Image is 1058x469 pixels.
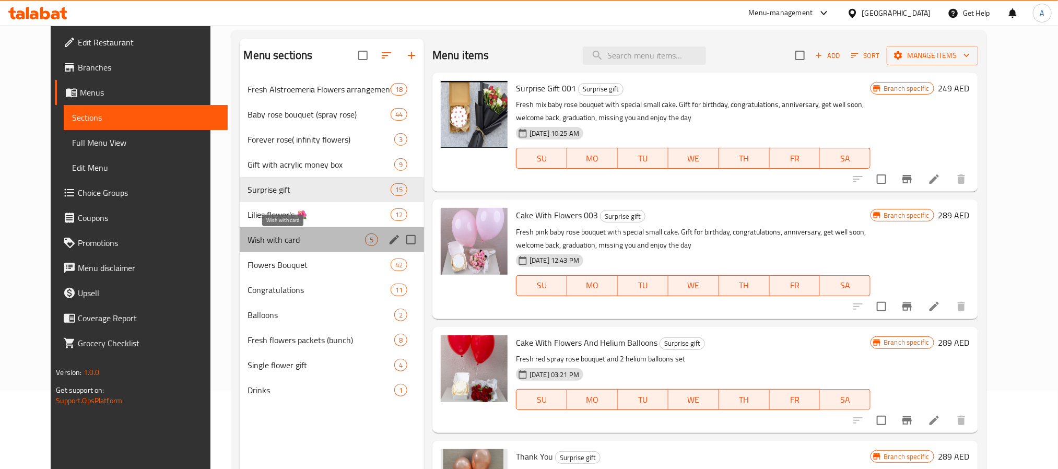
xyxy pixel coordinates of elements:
span: SA [824,151,866,166]
span: SU [521,392,563,407]
a: Edit menu item [928,414,941,427]
span: Drinks [248,384,394,396]
button: Manage items [887,46,978,65]
img: Cake With Flowers 003 [441,208,508,275]
div: items [391,183,407,196]
button: SU [516,148,567,169]
span: Branches [78,61,219,74]
span: Branch specific [879,84,933,93]
span: 8 [395,335,407,345]
div: items [394,384,407,396]
span: Branch specific [879,337,933,347]
span: Menu disclaimer [78,262,219,274]
div: Gift with acrylic money box9 [240,152,425,177]
span: SA [824,278,866,293]
button: WE [668,148,719,169]
button: SU [516,389,567,410]
button: TU [618,148,668,169]
img: Surprise Gift 001 [441,81,508,148]
div: items [394,309,407,321]
div: items [365,233,378,246]
a: Edit menu item [928,300,941,313]
span: Select to update [871,296,892,318]
span: WE [673,151,715,166]
span: Single flower gift [248,359,394,371]
button: Branch-specific-item [895,294,920,319]
a: Upsell [55,280,227,306]
div: items [394,158,407,171]
span: TH [723,278,766,293]
div: Surprise gift [660,337,705,350]
h2: Menu sections [244,48,313,63]
button: Sort [849,48,883,64]
span: Manage items [895,49,970,62]
button: edit [386,232,402,248]
span: Select to update [871,409,892,431]
span: Coverage Report [78,312,219,324]
span: MO [571,392,614,407]
h6: 289 AED [938,449,970,464]
button: delete [949,408,974,433]
a: Edit Restaurant [55,30,227,55]
span: Surprise gift [660,337,704,349]
button: Branch-specific-item [895,167,920,192]
a: Edit menu item [928,173,941,185]
div: Flowers Bouquet42 [240,252,425,277]
a: Edit Menu [64,155,227,180]
span: 1.0.0 [84,366,100,379]
button: SA [820,148,871,169]
span: Promotions [78,237,219,249]
a: Coupons [55,205,227,230]
span: Thank You [516,449,553,464]
span: TU [622,151,664,166]
div: Gift with acrylic money box [248,158,394,171]
img: Cake With Flowers And Helium Balloons [441,335,508,402]
span: Cake With Flowers And Helium Balloons [516,335,657,350]
a: Menus [55,80,227,105]
span: Sort items [844,48,887,64]
span: Fresh Alstroemeria Flowers arrangements [248,83,391,96]
button: Add [811,48,844,64]
a: Choice Groups [55,180,227,205]
span: TH [723,392,766,407]
div: items [391,83,407,96]
span: Surprise Gift 001 [516,80,576,96]
div: Forever rose( infinity flowers) [248,133,394,146]
span: Add item [811,48,844,64]
div: items [394,133,407,146]
div: Congratulations11 [240,277,425,302]
span: A [1040,7,1044,19]
span: MO [571,278,614,293]
div: items [391,284,407,296]
div: Lilies flower's 🌺12 [240,202,425,227]
p: Fresh mix baby rose bouquet with special small cake. Gift for birthday, congratulations, annivers... [516,98,871,124]
button: WE [668,389,719,410]
h6: 249 AED [938,81,970,96]
span: Flowers Bouquet [248,259,391,271]
span: Edit Menu [72,161,219,174]
div: items [391,259,407,271]
a: Support.OpsPlatform [56,394,122,407]
span: Lilies flower's 🌺 [248,208,391,221]
span: Surprise gift [601,210,645,222]
a: Promotions [55,230,227,255]
span: Choice Groups [78,186,219,199]
button: MO [567,389,618,410]
div: items [391,108,407,121]
h2: Menu items [432,48,489,63]
div: Forever rose( infinity flowers)3 [240,127,425,152]
span: Select section [789,44,811,66]
div: Baby rose bouquet (spray rose)44 [240,102,425,127]
button: SU [516,275,567,296]
button: TU [618,389,668,410]
span: Surprise gift [556,452,600,464]
button: FR [770,148,820,169]
p: Fresh red spray rose bouquet and 2 helium balloons set [516,353,871,366]
button: SA [820,275,871,296]
h6: 289 AED [938,208,970,222]
div: Baby rose bouquet (spray rose) [248,108,391,121]
span: SU [521,278,563,293]
span: MO [571,151,614,166]
div: [GEOGRAPHIC_DATA] [862,7,931,19]
a: Grocery Checklist [55,331,227,356]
